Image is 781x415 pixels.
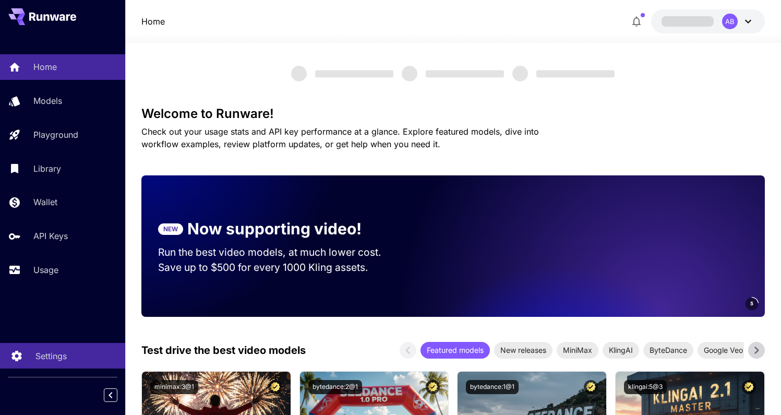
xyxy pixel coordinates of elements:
span: New releases [494,345,552,355]
span: Check out your usage stats and API key performance at a glance. Explore featured models, dive int... [141,126,539,149]
button: Certified Model – Vetted for best performance and includes a commercial license. [742,380,756,394]
div: Featured models [420,342,490,359]
p: Save up to $500 for every 1000 Kling assets. [158,260,401,275]
div: Google Veo [698,342,749,359]
span: Featured models [420,345,490,355]
div: New releases [494,342,552,359]
p: Now supporting video! [187,217,362,241]
button: AB [651,9,765,33]
span: Google Veo [698,345,749,355]
p: Test drive the best video models [141,342,306,358]
p: Library [33,162,61,175]
span: KlingAI [603,345,639,355]
button: Collapse sidebar [104,388,117,402]
button: Certified Model – Vetted for best performance and includes a commercial license. [426,380,440,394]
button: Certified Model – Vetted for best performance and includes a commercial license. [584,380,598,394]
div: AB [722,14,738,29]
p: NEW [163,224,178,234]
div: Collapse sidebar [112,386,125,405]
p: Wallet [33,196,57,208]
button: klingai:5@3 [624,380,667,394]
div: ByteDance [643,342,693,359]
p: Settings [35,350,67,362]
button: minimax:3@1 [150,380,198,394]
p: API Keys [33,230,68,242]
p: Usage [33,264,58,276]
h3: Welcome to Runware! [141,106,764,121]
button: bytedance:2@1 [308,380,362,394]
span: MiniMax [557,345,598,355]
div: KlingAI [603,342,639,359]
p: Run the best video models, at much lower cost. [158,245,401,260]
span: 5 [750,300,753,307]
p: Playground [33,128,78,141]
a: Home [141,15,165,28]
div: MiniMax [557,342,598,359]
p: Home [33,61,57,73]
button: Certified Model – Vetted for best performance and includes a commercial license. [268,380,282,394]
nav: breadcrumb [141,15,165,28]
p: Models [33,94,62,107]
span: ByteDance [643,345,693,355]
button: bytedance:1@1 [466,380,519,394]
